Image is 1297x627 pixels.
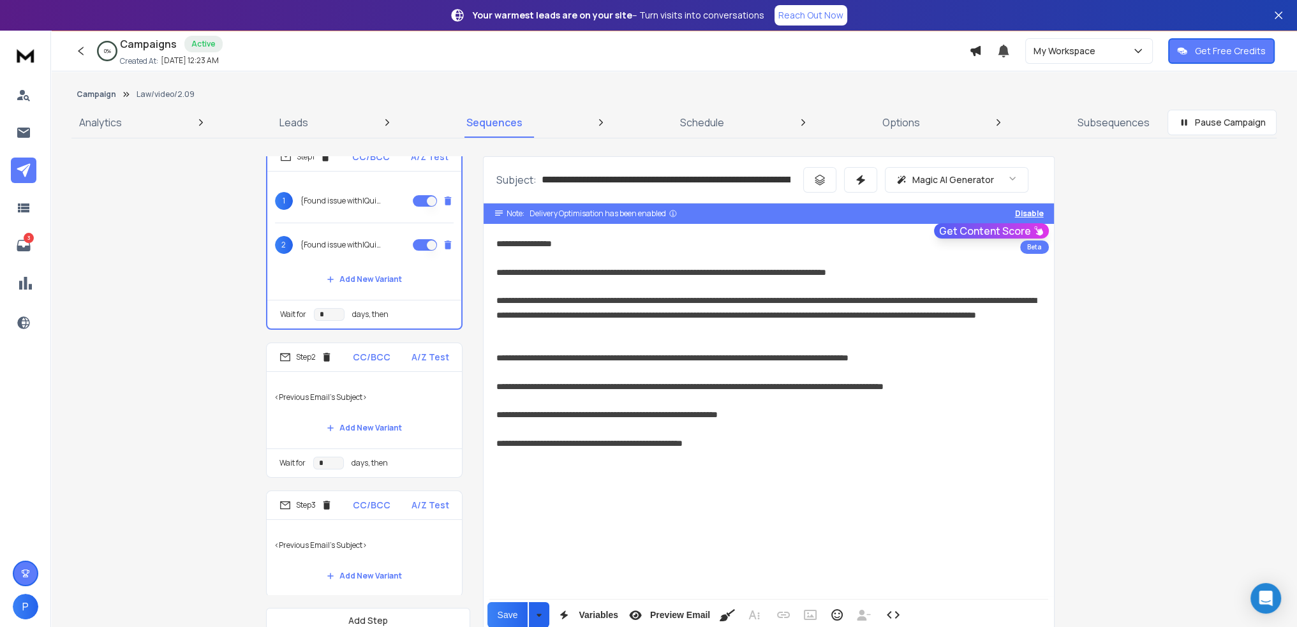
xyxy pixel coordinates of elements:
[1034,45,1101,57] p: My Workspace
[1167,110,1277,135] button: Pause Campaign
[274,527,454,563] p: <Previous Email's Subject>
[279,115,308,130] p: Leads
[280,309,306,320] p: Wait for
[79,115,122,130] p: Analytics
[352,309,389,320] p: days, then
[672,107,732,138] a: Schedule
[352,458,388,468] p: days, then
[275,192,293,210] span: 1
[120,36,177,52] h1: Campaigns
[104,47,111,55] p: 0 %
[13,594,38,619] button: P
[77,89,116,100] button: Campaign
[530,209,678,219] div: Delivery Optimisation has been enabled
[71,107,130,138] a: Analytics
[1250,583,1281,614] div: Open Intercom Messenger
[778,9,843,22] p: Reach Out Now
[272,107,316,138] a: Leads
[576,610,621,621] span: Variables
[473,9,764,22] p: – Turn visits into conversations
[266,491,463,597] li: Step3CC/BCCA/Z Test<Previous Email's Subject>Add New Variant
[266,142,463,330] li: Step1CC/BCCA/Z Test1{Found issue with|Quick question about|Spotted something at|3 things about|Qu...
[885,167,1028,193] button: Magic AI Generator
[875,107,928,138] a: Options
[411,499,449,512] p: A/Z Test
[496,172,537,188] p: Subject:
[1195,45,1266,57] p: Get Free Credits
[137,89,195,100] p: Law/video/2.09
[300,240,382,250] p: {Found issue with|Quick question about|Spotted something at|3 things about|Quick insight for|How ...
[459,107,530,138] a: Sequences
[300,196,382,206] p: {Found issue with|Quick question about|Spotted something at|3 things about|Quick insight for|How ...
[274,380,454,415] p: <Previous Email's Subject>
[934,223,1049,239] button: Get Content Score
[353,351,390,364] p: CC/BCC
[161,55,219,66] p: [DATE] 12:23 AM
[316,563,412,589] button: Add New Variant
[680,115,724,130] p: Schedule
[11,233,36,258] a: 3
[280,151,331,163] div: Step 1
[279,351,332,363] div: Step 2
[648,610,713,621] span: Preview Email
[411,151,448,163] p: A/Z Test
[275,236,293,254] span: 2
[13,43,38,67] img: logo
[466,115,523,130] p: Sequences
[1168,38,1275,64] button: Get Free Credits
[1070,107,1157,138] a: Subsequences
[1020,240,1049,254] div: Beta
[279,499,332,511] div: Step 3
[316,267,412,292] button: Add New Variant
[184,36,223,52] div: Active
[912,173,994,186] p: Magic AI Generator
[1015,209,1044,219] button: Disable
[266,343,463,478] li: Step2CC/BCCA/Z Test<Previous Email's Subject>Add New VariantWait fordays, then
[882,115,920,130] p: Options
[120,56,158,66] p: Created At:
[279,458,306,468] p: Wait for
[316,415,412,441] button: Add New Variant
[411,351,449,364] p: A/Z Test
[24,233,34,243] p: 3
[353,499,390,512] p: CC/BCC
[774,5,847,26] a: Reach Out Now
[352,151,390,163] p: CC/BCC
[507,209,524,219] span: Note:
[1078,115,1150,130] p: Subsequences
[473,9,632,21] strong: Your warmest leads are on your site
